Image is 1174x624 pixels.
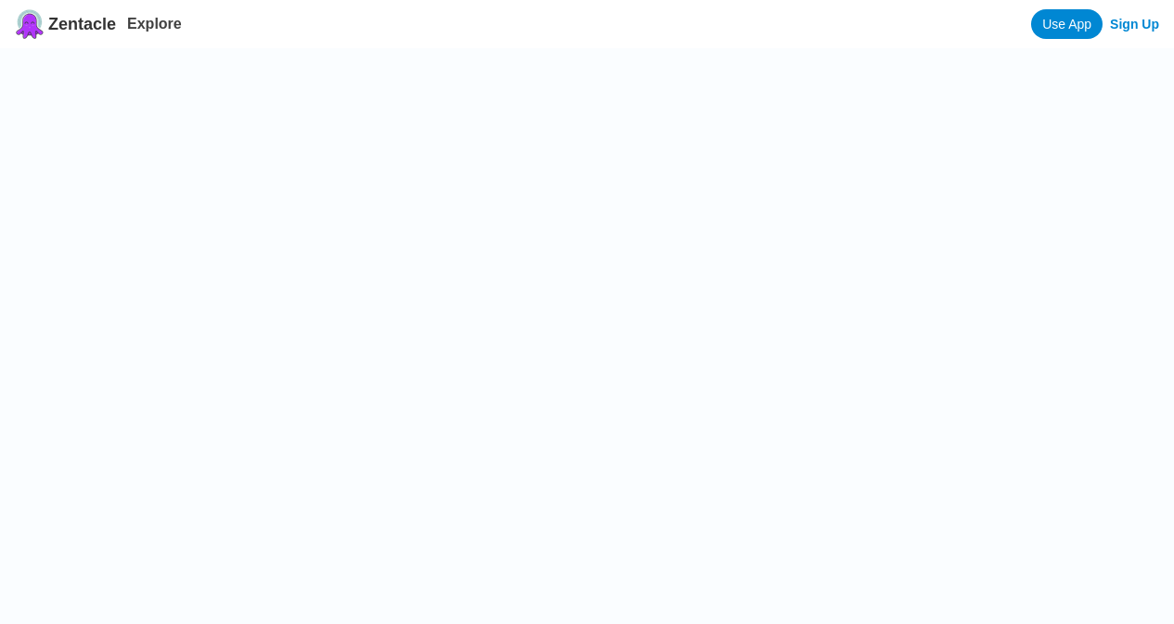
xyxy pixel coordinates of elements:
a: Zentacle logoZentacle [15,9,116,39]
a: Explore [127,16,182,32]
a: Use App [1031,9,1103,39]
a: Sign Up [1110,17,1159,32]
img: Zentacle logo [15,9,45,39]
span: Zentacle [48,15,116,34]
